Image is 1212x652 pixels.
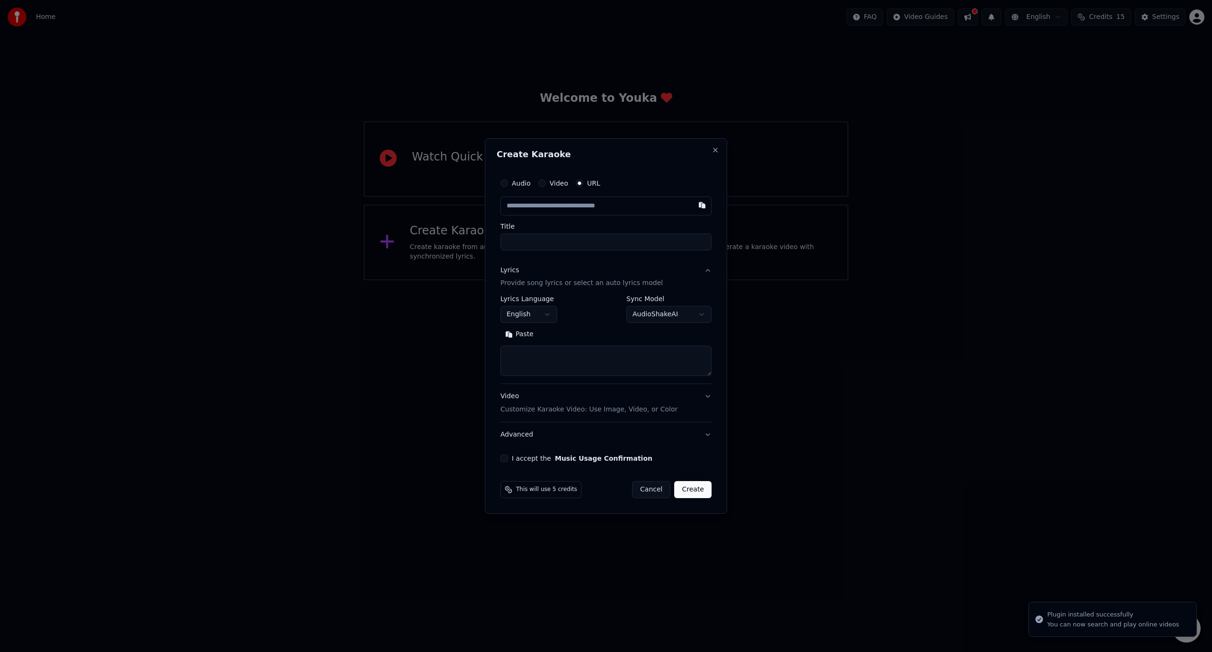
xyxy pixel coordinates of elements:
label: Audio [512,180,531,187]
button: Paste [500,327,538,342]
button: Create [674,481,712,498]
label: Video [550,180,568,187]
div: LyricsProvide song lyrics or select an auto lyrics model [500,296,712,384]
span: This will use 5 credits [516,486,577,493]
label: URL [587,180,600,187]
button: LyricsProvide song lyrics or select an auto lyrics model [500,258,712,296]
div: Video [500,392,677,415]
button: Advanced [500,422,712,447]
button: VideoCustomize Karaoke Video: Use Image, Video, or Color [500,384,712,422]
p: Customize Karaoke Video: Use Image, Video, or Color [500,405,677,414]
p: Provide song lyrics or select an auto lyrics model [500,279,663,288]
label: Sync Model [626,296,712,303]
h2: Create Karaoke [497,150,715,159]
label: I accept the [512,455,652,462]
button: Cancel [632,481,670,498]
div: Lyrics [500,266,519,275]
label: Title [500,223,712,230]
label: Lyrics Language [500,296,557,303]
button: I accept the [555,455,652,462]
